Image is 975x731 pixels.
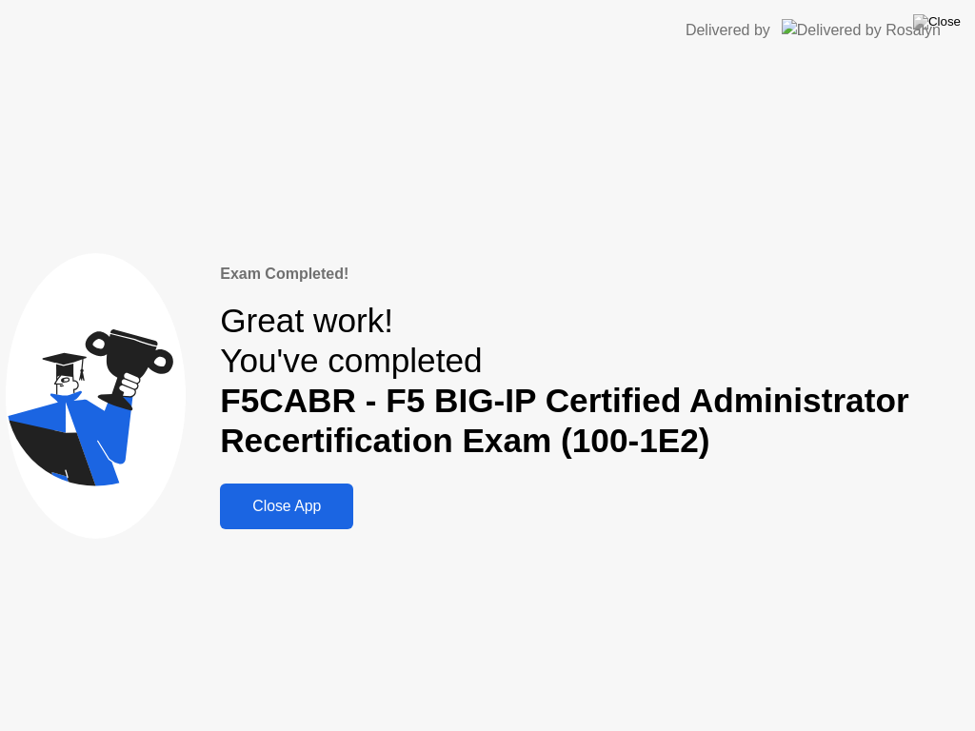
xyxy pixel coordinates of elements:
img: Close [913,14,961,30]
img: Delivered by Rosalyn [782,19,941,41]
div: Close App [226,498,348,515]
div: Great work! You've completed [220,301,969,462]
div: Exam Completed! [220,263,969,286]
button: Close App [220,484,353,529]
b: F5CABR - F5 BIG-IP Certified Administrator Recertification Exam (100-1E2) [220,382,908,459]
div: Delivered by [686,19,770,42]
